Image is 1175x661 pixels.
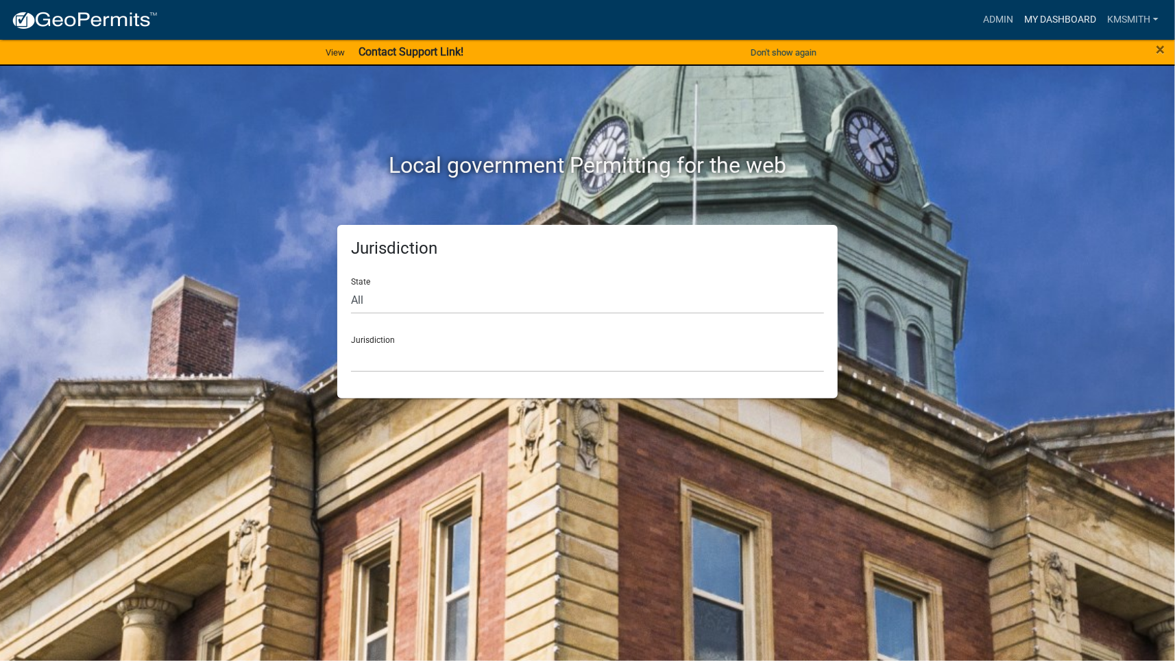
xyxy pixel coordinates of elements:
h2: Local government Permitting for the web [207,152,968,178]
strong: Contact Support Link! [359,45,463,58]
a: View [320,41,350,64]
a: kmsmith [1102,7,1164,33]
a: My Dashboard [1019,7,1102,33]
button: Close [1156,41,1165,58]
button: Don't show again [745,41,822,64]
h5: Jurisdiction [351,239,824,259]
span: × [1156,40,1165,59]
a: Admin [978,7,1019,33]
